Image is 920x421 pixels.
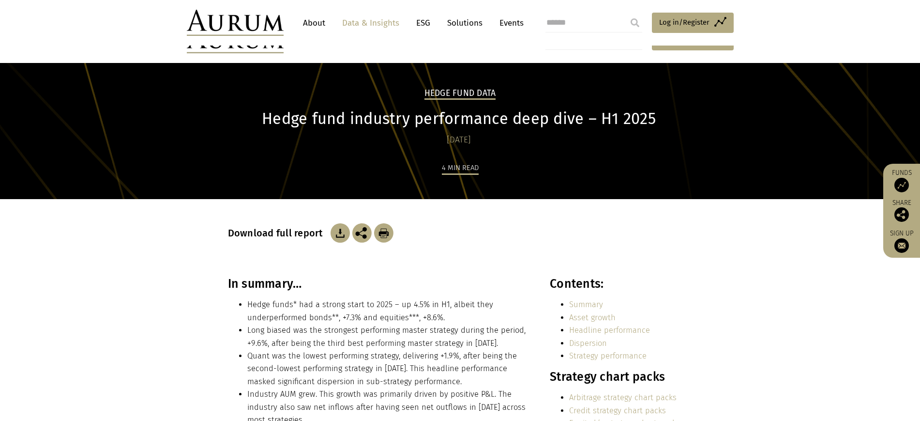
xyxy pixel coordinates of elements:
input: Submit [625,13,645,32]
h3: Strategy chart packs [550,370,690,384]
img: Access Funds [894,178,909,192]
a: Asset growth [569,313,616,322]
img: Sign up to our newsletter [894,238,909,253]
a: Credit strategy chart packs [569,406,666,415]
a: ESG [411,14,435,32]
a: Data & Insights [337,14,404,32]
a: Events [495,14,524,32]
a: Headline performance [569,326,650,335]
li: Long biased was the strongest performing master strategy during the period, +9.6%, after being th... [247,324,529,350]
li: Quant was the lowest performing strategy, delivering +1.9%, after being the second-lowest perform... [247,350,529,388]
div: Share [888,200,915,222]
img: Share this post [894,207,909,222]
span: Log in/Register [659,16,709,28]
img: Download Article [374,223,393,243]
li: Hedge funds* had a strong start to 2025 – up 4.5% in H1, albeit they underperformed bonds**, +7.3... [247,298,529,324]
a: Arbitrage strategy chart packs [569,393,677,402]
a: Summary [569,300,603,309]
a: Solutions [442,14,487,32]
a: Funds [888,169,915,192]
a: Sign up [888,229,915,253]
a: Dispersion [569,339,607,348]
div: 4 min read [442,162,479,175]
img: Download Article [331,223,350,243]
img: Aurum [187,10,284,36]
h3: Download full report [228,227,328,239]
a: Strategy performance [569,351,647,360]
img: Share this post [352,223,372,243]
h3: In summary… [228,277,529,291]
div: [DATE] [228,133,690,147]
a: Log in/Register [652,13,734,33]
h3: Contents: [550,277,690,291]
h2: Hedge Fund Data [424,88,496,100]
a: About [298,14,330,32]
h1: Hedge fund industry performance deep dive – H1 2025 [228,109,690,128]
